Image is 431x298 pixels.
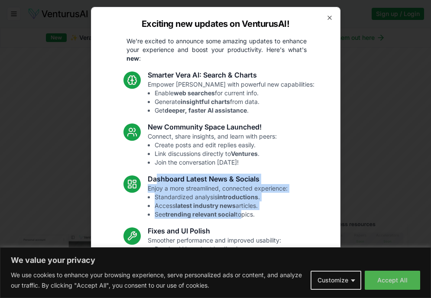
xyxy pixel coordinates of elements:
li: Resolved Vera chart loading issue. [155,245,281,253]
strong: new [126,55,139,62]
p: We're excited to announce some amazing updates to enhance your experience and boost your producti... [120,37,314,63]
h3: New Community Space Launched! [148,122,277,132]
li: Link discussions directly to . [155,149,277,158]
li: Join the conversation [DATE]! [155,158,277,167]
strong: insightful charts [181,98,230,105]
p: Smoother performance and improved usability: [148,236,281,271]
h3: Smarter Vera AI: Search & Charts [148,70,314,80]
li: Create posts and edit replies easily. [155,141,277,149]
strong: latest industry news [175,202,236,209]
li: Enable for current info. [155,89,314,97]
p: Empower [PERSON_NAME] with powerful new capabilities: [148,80,314,115]
h2: Exciting new updates on VenturusAI! [142,18,290,30]
p: Enjoy a more streamlined, connected experience: [148,184,288,219]
li: Enhanced overall UI consistency. [155,262,281,271]
strong: introductions [217,193,258,201]
strong: web searches [174,89,215,97]
li: Access articles. [155,201,288,210]
strong: deeper, faster AI assistance [165,107,247,114]
li: Standardized analysis . [155,193,288,201]
strong: Ventures [231,150,258,157]
li: Get . [155,106,314,115]
h3: Dashboard Latest News & Socials [148,174,288,184]
strong: trending relevant social [165,211,236,218]
h3: Fixes and UI Polish [148,226,281,236]
p: Connect, share insights, and learn with peers: [148,132,277,167]
li: Generate from data. [155,97,314,106]
li: See topics. [155,210,288,219]
li: Fixed mobile chat & sidebar glitches. [155,253,281,262]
